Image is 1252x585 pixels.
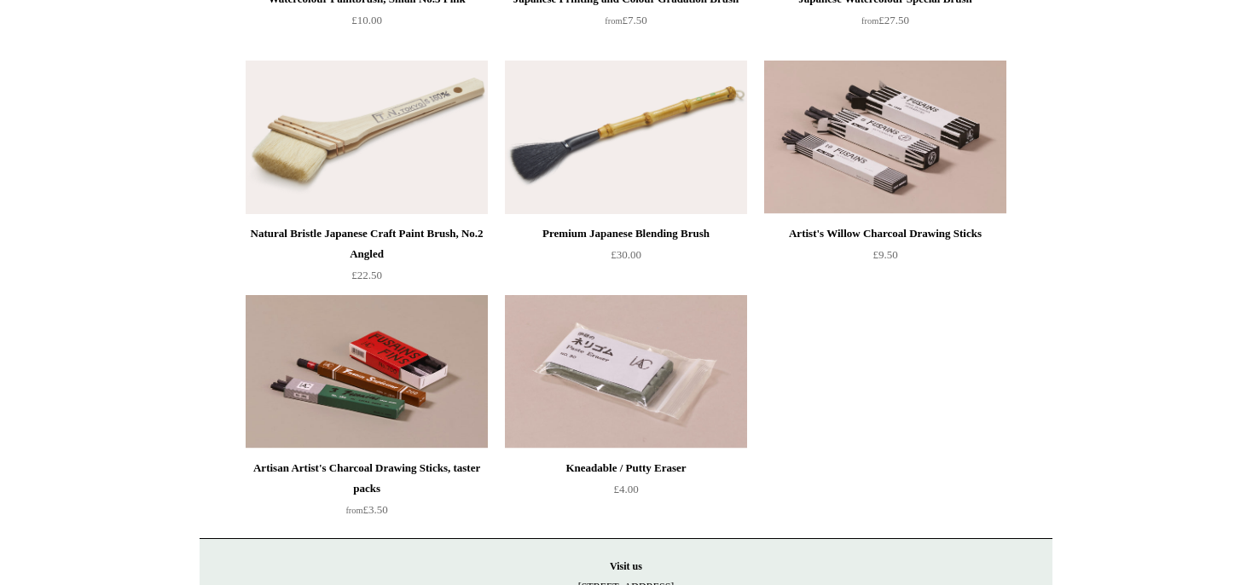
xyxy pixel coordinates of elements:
[509,223,743,244] div: Premium Japanese Blending Brush
[861,16,878,26] span: from
[613,483,638,495] span: £4.00
[505,61,747,214] a: Premium Japanese Blending Brush Premium Japanese Blending Brush
[246,295,488,449] img: Artisan Artist's Charcoal Drawing Sticks, taster packs
[505,223,747,293] a: Premium Japanese Blending Brush £30.00
[872,248,897,261] span: £9.50
[605,14,646,26] span: £7.50
[764,61,1006,214] a: Artist's Willow Charcoal Drawing Sticks Artist's Willow Charcoal Drawing Sticks
[246,223,488,293] a: Natural Bristle Japanese Craft Paint Brush, No.2 Angled £22.50
[505,458,747,528] a: Kneadable / Putty Eraser £4.00
[345,506,362,515] span: from
[250,223,484,264] div: Natural Bristle Japanese Craft Paint Brush, No.2 Angled
[861,14,909,26] span: £27.50
[351,14,382,26] span: £10.00
[246,295,488,449] a: Artisan Artist's Charcoal Drawing Sticks, taster packs Artisan Artist's Charcoal Drawing Sticks, ...
[246,61,488,214] a: Natural Bristle Japanese Craft Paint Brush, No.2 Angled Natural Bristle Japanese Craft Paint Brus...
[768,223,1002,244] div: Artist's Willow Charcoal Drawing Sticks
[610,560,642,572] strong: Visit us
[605,16,622,26] span: from
[505,61,747,214] img: Premium Japanese Blending Brush
[505,295,747,449] a: Kneadable / Putty Eraser Kneadable / Putty Eraser
[505,295,747,449] img: Kneadable / Putty Eraser
[764,223,1006,293] a: Artist's Willow Charcoal Drawing Sticks £9.50
[250,458,484,499] div: Artisan Artist's Charcoal Drawing Sticks, taster packs
[611,248,641,261] span: £30.00
[345,503,387,516] span: £3.50
[764,61,1006,214] img: Artist's Willow Charcoal Drawing Sticks
[509,458,743,478] div: Kneadable / Putty Eraser
[246,61,488,214] img: Natural Bristle Japanese Craft Paint Brush, No.2 Angled
[351,269,382,281] span: £22.50
[246,458,488,528] a: Artisan Artist's Charcoal Drawing Sticks, taster packs from£3.50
